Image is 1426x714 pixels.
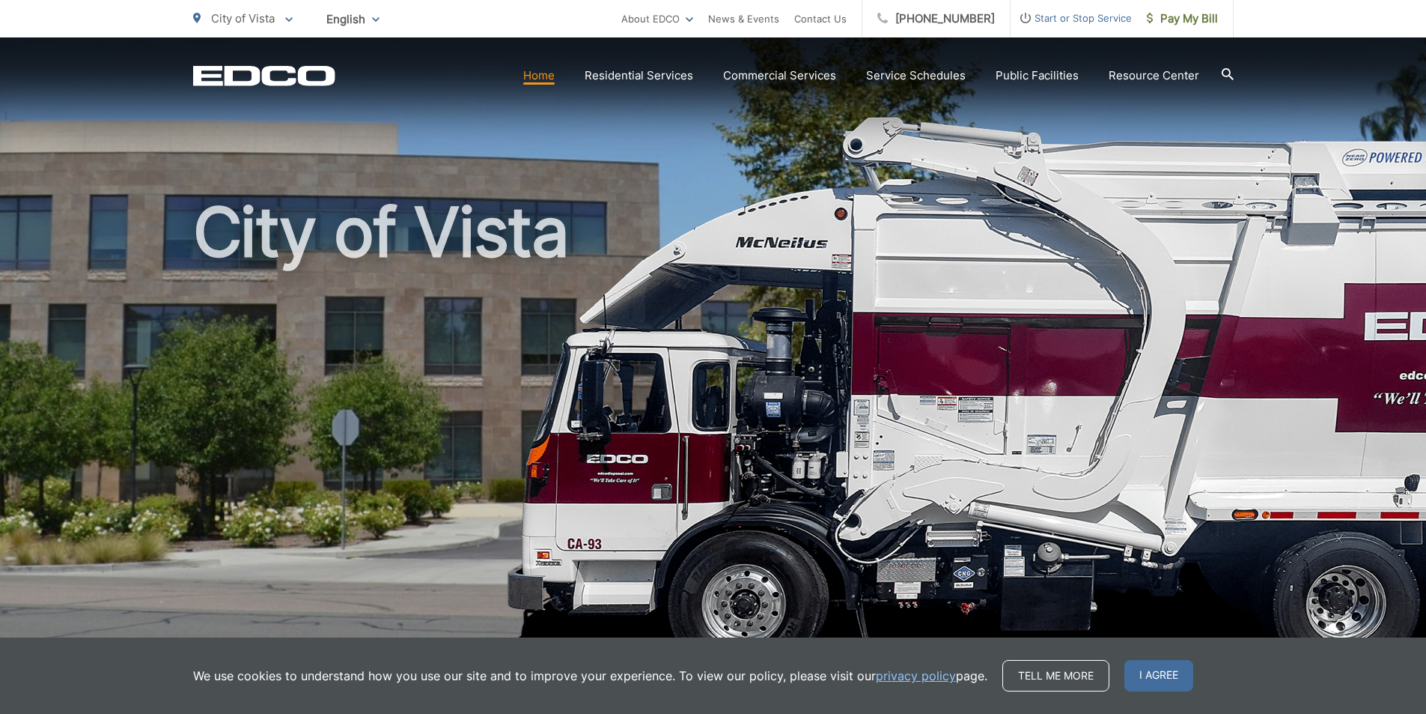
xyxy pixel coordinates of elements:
a: News & Events [708,10,779,28]
a: EDCD logo. Return to the homepage. [193,65,335,86]
a: Contact Us [794,10,847,28]
span: English [315,6,391,32]
a: Public Facilities [996,67,1079,85]
span: I agree [1124,660,1193,692]
a: About EDCO [621,10,693,28]
span: City of Vista [211,11,275,25]
span: Pay My Bill [1147,10,1218,28]
a: Residential Services [585,67,693,85]
a: privacy policy [876,667,956,685]
a: Home [523,67,555,85]
a: Service Schedules [866,67,966,85]
h1: City of Vista [193,195,1234,669]
p: We use cookies to understand how you use our site and to improve your experience. To view our pol... [193,667,987,685]
a: Tell me more [1002,660,1109,692]
a: Resource Center [1109,67,1199,85]
a: Commercial Services [723,67,836,85]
